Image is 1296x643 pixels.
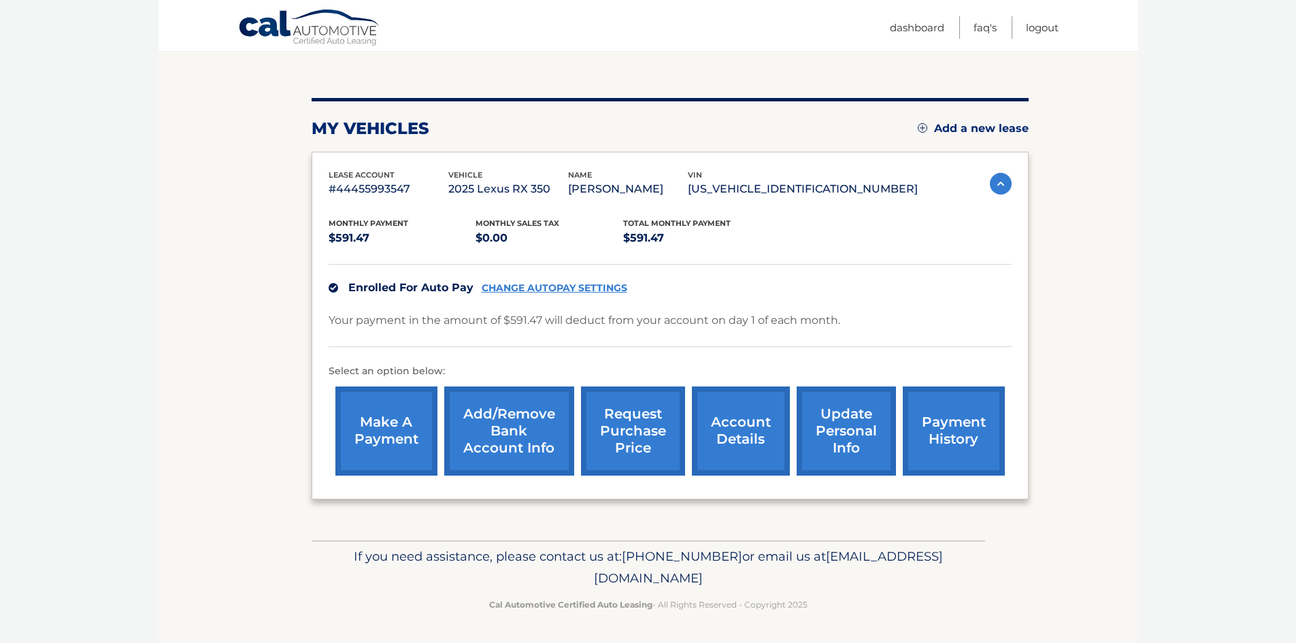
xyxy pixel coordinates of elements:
[312,118,429,139] h2: my vehicles
[918,123,927,133] img: add.svg
[320,546,976,589] p: If you need assistance, please contact us at: or email us at
[1026,16,1059,39] a: Logout
[623,229,771,248] p: $591.47
[489,599,652,610] strong: Cal Automotive Certified Auto Leasing
[329,311,840,330] p: Your payment in the amount of $591.47 will deduct from your account on day 1 of each month.
[329,180,448,199] p: #44455993547
[688,170,702,180] span: vin
[797,386,896,476] a: update personal info
[348,281,473,294] span: Enrolled For Auto Pay
[568,180,688,199] p: [PERSON_NAME]
[568,170,592,180] span: name
[329,283,338,293] img: check.svg
[890,16,944,39] a: Dashboard
[335,386,437,476] a: make a payment
[238,9,381,48] a: Cal Automotive
[476,218,559,228] span: Monthly sales Tax
[329,218,408,228] span: Monthly Payment
[918,122,1029,135] a: Add a new lease
[476,229,623,248] p: $0.00
[320,597,976,612] p: - All Rights Reserved - Copyright 2025
[903,386,1005,476] a: payment history
[444,386,574,476] a: Add/Remove bank account info
[692,386,790,476] a: account details
[329,363,1012,380] p: Select an option below:
[448,170,482,180] span: vehicle
[329,229,476,248] p: $591.47
[482,282,627,294] a: CHANGE AUTOPAY SETTINGS
[990,173,1012,195] img: accordion-active.svg
[974,16,997,39] a: FAQ's
[688,180,918,199] p: [US_VEHICLE_IDENTIFICATION_NUMBER]
[448,180,568,199] p: 2025 Lexus RX 350
[329,170,395,180] span: lease account
[581,386,685,476] a: request purchase price
[623,218,731,228] span: Total Monthly Payment
[622,548,742,564] span: [PHONE_NUMBER]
